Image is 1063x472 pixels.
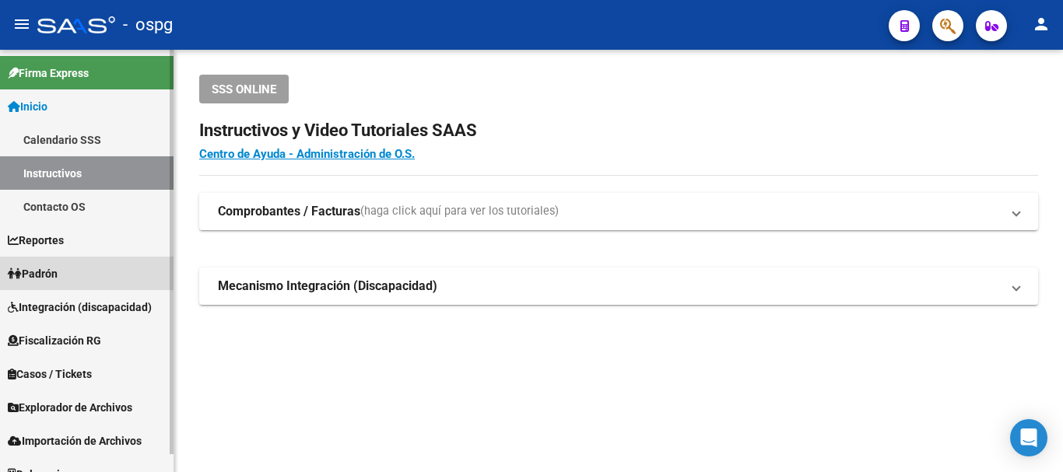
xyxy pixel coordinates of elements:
span: - ospg [123,8,173,42]
span: SSS ONLINE [212,82,276,96]
button: SSS ONLINE [199,75,289,103]
mat-expansion-panel-header: Comprobantes / Facturas(haga click aquí para ver los tutoriales) [199,193,1038,230]
span: Firma Express [8,65,89,82]
mat-icon: person [1032,15,1051,33]
mat-icon: menu [12,15,31,33]
span: Casos / Tickets [8,365,92,383]
strong: Comprobantes / Facturas [218,203,360,220]
span: Integración (discapacidad) [8,299,152,316]
mat-expansion-panel-header: Mecanismo Integración (Discapacidad) [199,267,1038,305]
a: Centro de Ayuda - Administración de O.S. [199,147,415,161]
h2: Instructivos y Video Tutoriales SAAS [199,116,1038,145]
div: Open Intercom Messenger [1010,419,1047,456]
span: Importación de Archivos [8,432,142,449]
span: Fiscalización RG [8,332,101,349]
span: Explorador de Archivos [8,399,132,416]
span: Reportes [8,232,64,249]
span: (haga click aquí para ver los tutoriales) [360,203,559,220]
strong: Mecanismo Integración (Discapacidad) [218,278,437,295]
span: Padrón [8,265,58,282]
span: Inicio [8,98,47,115]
